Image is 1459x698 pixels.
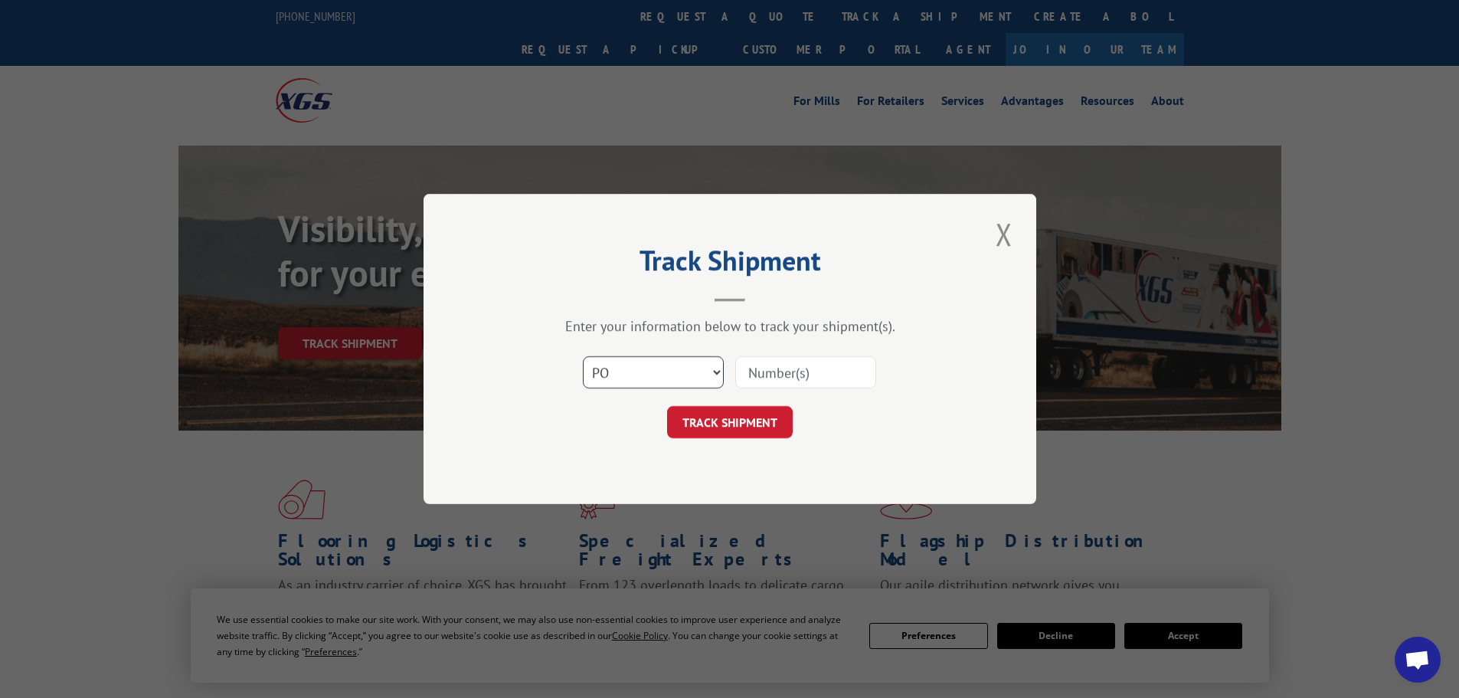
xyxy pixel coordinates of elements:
h2: Track Shipment [500,250,960,279]
button: Close modal [991,213,1017,255]
div: Enter your information below to track your shipment(s). [500,317,960,335]
button: TRACK SHIPMENT [667,406,793,438]
input: Number(s) [735,356,876,388]
a: Open chat [1395,637,1441,683]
